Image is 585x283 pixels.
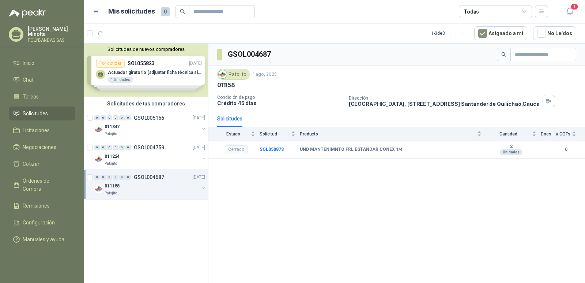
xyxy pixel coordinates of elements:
[500,149,522,155] div: Unidades
[9,90,75,104] a: Tareas
[125,175,131,180] div: 0
[23,76,34,84] span: Chat
[208,127,260,141] th: Estado
[431,27,468,39] div: 1 - 3 de 3
[541,127,556,141] th: Docs
[300,147,403,153] b: UND MANTENIMNTO FRL ESTANDAR CONEX 1/4
[260,127,300,141] th: Solicitud
[193,115,205,122] p: [DATE]
[23,93,39,101] span: Tareas
[84,44,208,97] div: Solicitudes de nuevos compradoresPor cotizarSOL055823[DATE] Actuador giratorio (adjuntar ficha té...
[474,26,527,40] button: Asignado a mi
[119,175,125,180] div: 0
[23,219,55,227] span: Configuración
[134,115,164,120] p: GSOL005156
[23,143,56,151] span: Negociaciones
[217,131,249,137] span: Estado
[260,131,290,137] span: Solicitud
[219,70,227,78] img: Company Logo
[180,9,185,14] span: search
[119,115,125,120] div: 0
[300,127,486,141] th: Producto
[193,144,205,151] p: [DATE]
[228,49,272,60] h3: GSOL004687
[161,7,170,16] span: 0
[23,59,34,67] span: Inicio
[464,8,479,16] div: Todas
[94,115,100,120] div: 0
[9,56,75,70] a: Inicio
[105,190,117,196] p: Patojito
[225,145,248,154] div: Cerrado
[217,69,250,80] div: Patojito
[125,115,131,120] div: 0
[28,38,75,42] p: POLYBANDAS SAS
[556,146,576,153] b: 0
[87,46,205,52] button: Solicitudes de nuevos compradores
[486,127,541,141] th: Cantidad
[113,115,118,120] div: 0
[260,147,284,152] a: SOL050873
[501,52,506,57] span: search
[253,71,277,78] p: 1 ago, 2025
[101,115,106,120] div: 0
[217,115,242,123] div: Solicitudes
[28,26,75,37] p: [PERSON_NAME] Minotta
[23,109,48,118] span: Solicitudes
[533,26,576,40] button: No Leídos
[349,96,540,101] p: Dirección
[9,174,75,196] a: Órdenes de Compra
[23,126,50,134] span: Licitaciones
[94,185,103,193] img: Company Logo
[94,145,100,150] div: 0
[107,115,112,120] div: 0
[23,235,64,243] span: Manuales y ayuda
[119,145,125,150] div: 0
[105,123,120,130] p: 011347
[84,97,208,111] div: Solicitudes de tus compradores
[9,9,46,18] img: Logo peakr
[9,107,75,120] a: Solicitudes
[134,175,164,180] p: GSOL004687
[9,123,75,137] a: Licitaciones
[570,3,578,10] span: 1
[105,161,117,167] p: Patojito
[23,202,50,210] span: Remisiones
[9,216,75,230] a: Configuración
[107,145,112,150] div: 0
[94,125,103,134] img: Company Logo
[23,177,68,193] span: Órdenes de Compra
[23,160,39,168] span: Cotizar
[107,175,112,180] div: 0
[134,145,164,150] p: GSOL004759
[105,153,120,160] p: 011224
[9,199,75,213] a: Remisiones
[101,175,106,180] div: 0
[108,6,155,17] h1: Mis solicitudes
[105,131,117,137] p: Patojito
[94,143,207,167] a: 0 0 0 0 0 0 GSOL004759[DATE] Company Logo011224Patojito
[193,174,205,181] p: [DATE]
[9,140,75,154] a: Negociaciones
[94,113,207,137] a: 0 0 0 0 0 0 GSOL005156[DATE] Company Logo011347Patojito
[486,131,531,137] span: Cantidad
[486,144,536,150] b: 2
[94,175,100,180] div: 0
[556,127,585,141] th: # COTs
[113,145,118,150] div: 0
[217,100,343,106] p: Crédito 45 días
[349,101,540,107] p: [GEOGRAPHIC_DATA], [STREET_ADDRESS] Santander de Quilichao , Cauca
[105,183,120,190] p: 011158
[217,95,343,100] p: Condición de pago
[9,73,75,87] a: Chat
[9,157,75,171] a: Cotizar
[101,145,106,150] div: 0
[563,5,576,18] button: 1
[9,232,75,246] a: Manuales y ayuda
[94,155,103,164] img: Company Logo
[300,131,476,137] span: Producto
[113,175,118,180] div: 0
[94,173,207,196] a: 0 0 0 0 0 0 GSOL004687[DATE] Company Logo011158Patojito
[217,81,235,89] p: 011158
